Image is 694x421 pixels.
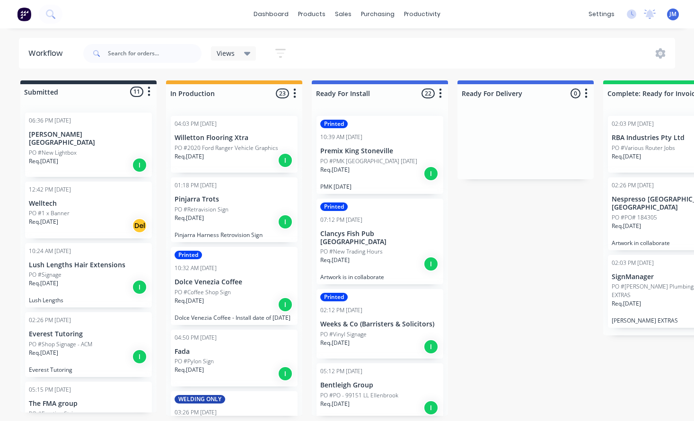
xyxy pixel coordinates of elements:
div: 04:50 PM [DATE] [175,333,217,342]
div: Printed02:12 PM [DATE]Weeks & Co (Barristers & Solicitors)PO #Vinyl SignageReq.[DATE]I [316,289,443,359]
p: Everest Tutoring [29,330,148,338]
p: The FMA group [29,400,148,408]
div: WELDING ONLY [175,395,225,403]
div: productivity [399,7,445,21]
div: Printed10:32 AM [DATE]Dolce Venezia CoffeePO #Coffee Shop SignReq.[DATE]IDolce Venezia Coffee - I... [171,247,298,325]
div: I [278,297,293,312]
p: Artwork is in collaborate [320,273,439,281]
div: Printed [320,202,348,211]
div: 02:03 PM [DATE] [612,259,654,267]
p: Welltech [29,200,148,208]
div: settings [584,7,619,21]
p: [PERSON_NAME] [GEOGRAPHIC_DATA] [29,131,148,147]
div: 04:50 PM [DATE]FadaPO #Pylon SignReq.[DATE]I [171,330,298,386]
p: Req. [DATE] [612,299,641,308]
div: I [423,256,439,272]
div: I [278,366,293,381]
p: PO #Retravision Sign [175,205,228,214]
p: Dolce Venezia Coffee [175,278,294,286]
div: 02:26 PM [DATE] [29,316,71,325]
p: PO #2020 Ford Ranger Vehicle Graphics [175,144,278,152]
p: PO #Frosting Strip [29,410,76,418]
div: Del [132,218,147,233]
p: Req. [DATE] [320,256,350,264]
div: Printed [320,293,348,301]
div: I [423,166,439,181]
div: 02:12 PM [DATE] [320,306,362,315]
div: I [132,280,147,295]
div: 12:42 PM [DATE] [29,185,71,194]
div: 02:26 PM [DATE]Everest TutoringPO #Shop Signage - ACMReq.[DATE]IEverest Tutoring [25,312,152,377]
p: PO #Coffee Shop Sign [175,288,231,297]
div: purchasing [356,7,399,21]
p: PO #PO - 99151 LL Ellenbrook [320,391,398,400]
a: dashboard [249,7,293,21]
p: PO #Shop Signage - ACM [29,340,92,349]
input: Search for orders... [108,44,202,63]
p: Req. [DATE] [175,214,204,222]
div: 10:24 AM [DATE] [29,247,71,255]
div: 12:42 PM [DATE]WelltechPO #1 x BannerReq.[DATE]Del [25,182,152,238]
div: 05:12 PM [DATE]Bentleigh GroupPO #PO - 99151 LL EllenbrookReq.[DATE]I [316,363,443,420]
div: 04:03 PM [DATE] [175,120,217,128]
div: 01:18 PM [DATE] [175,181,217,190]
div: 05:15 PM [DATE] [29,386,71,394]
p: Req. [DATE] [320,339,350,347]
p: Req. [DATE] [29,157,58,166]
div: products [293,7,330,21]
div: Printed [320,120,348,128]
p: Pinjarra Trots [175,195,294,203]
div: 03:26 PM [DATE] [175,408,217,417]
p: PO #Vinyl Signage [320,330,367,339]
div: 02:26 PM [DATE] [612,181,654,190]
div: I [132,158,147,173]
div: I [423,339,439,354]
p: Req. [DATE] [29,279,58,288]
div: 05:12 PM [DATE] [320,367,362,376]
p: Bentleigh Group [320,381,439,389]
div: 07:12 PM [DATE] [320,216,362,224]
span: JM [669,10,676,18]
div: sales [330,7,356,21]
div: 10:24 AM [DATE]Lush Lengths Hair ExtensionsPO #SignageReq.[DATE]ILush Lengths [25,243,152,308]
p: PO #PMK [GEOGRAPHIC_DATA] [DATE] [320,157,417,166]
p: Req. [DATE] [612,152,641,161]
p: Req. [DATE] [175,152,204,161]
p: Req. [DATE] [29,218,58,226]
p: Req. [DATE] [175,366,204,374]
div: 04:03 PM [DATE]Willetton Flooring XtraPO #2020 Ford Ranger Vehicle GraphicsReq.[DATE]I [171,116,298,173]
p: PO #New Lightbox [29,149,77,157]
p: Req. [DATE] [175,297,204,305]
p: Req. [DATE] [320,400,350,408]
p: Premix King Stoneville [320,147,439,155]
div: Workflow [28,48,67,59]
p: Req. [DATE] [29,349,58,357]
div: I [278,214,293,229]
p: Pinjarra Harness Retrovision Sign [175,231,294,238]
p: PMK [DATE] [320,183,439,190]
span: Views [217,48,235,58]
div: I [278,153,293,168]
p: Clancys Fish Pub [GEOGRAPHIC_DATA] [320,230,439,246]
p: PO #PO# 184305 [612,213,657,222]
p: Everest Tutoring [29,366,148,373]
p: Willetton Flooring Xtra [175,134,294,142]
p: Dolce Venezia Coffee - Install date of [DATE] [175,314,294,321]
p: PO #Pylon Sign [175,357,214,366]
p: PO #New Trading Hours [320,247,383,256]
div: 10:32 AM [DATE] [175,264,217,272]
p: Lush Lengths [29,297,148,304]
div: 02:03 PM [DATE] [612,120,654,128]
p: PO #Various Router Jobs [612,144,675,152]
p: Req. [DATE] [612,222,641,230]
div: Printed10:39 AM [DATE]Premix King StonevillePO #PMK [GEOGRAPHIC_DATA] [DATE]Req.[DATE]IPMK [DATE] [316,116,443,194]
div: Printed [175,251,202,259]
p: PO #Signage [29,271,61,279]
p: Fada [175,348,294,356]
div: 06:36 PM [DATE][PERSON_NAME] [GEOGRAPHIC_DATA]PO #New LightboxReq.[DATE]I [25,113,152,177]
p: Lush Lengths Hair Extensions [29,261,148,269]
div: 10:39 AM [DATE] [320,133,362,141]
div: I [423,400,439,415]
div: Printed07:12 PM [DATE]Clancys Fish Pub [GEOGRAPHIC_DATA]PO #New Trading HoursReq.[DATE]IArtwork i... [316,199,443,285]
div: I [132,349,147,364]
